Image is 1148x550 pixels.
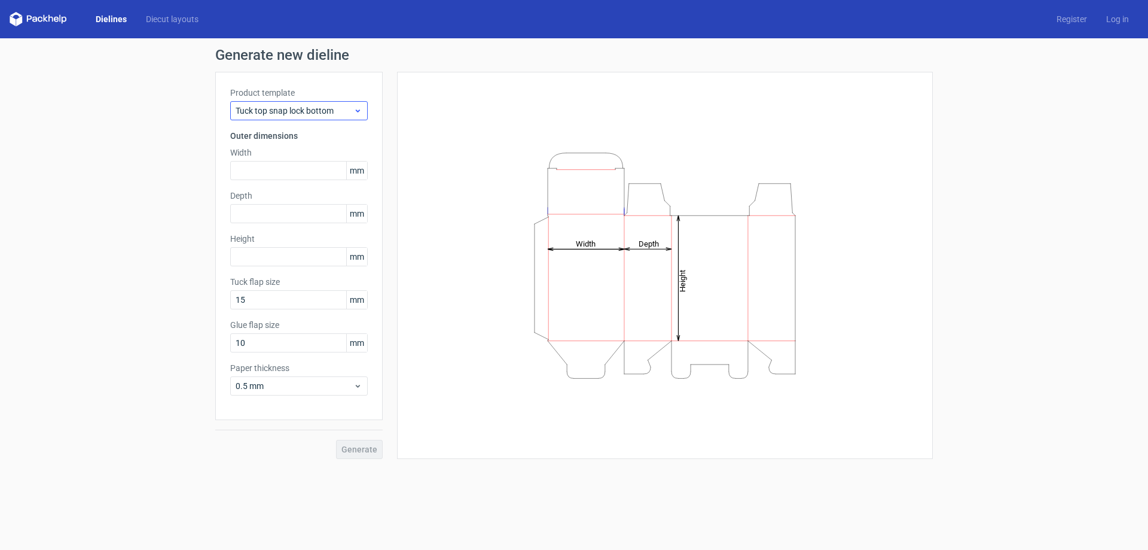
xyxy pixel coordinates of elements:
tspan: Height [678,269,687,291]
span: mm [346,248,367,266]
a: Log in [1097,13,1138,25]
tspan: Depth [639,239,659,248]
span: mm [346,334,367,352]
a: Diecut layouts [136,13,208,25]
span: 0.5 mm [236,380,353,392]
a: Register [1047,13,1097,25]
label: Depth [230,190,368,202]
label: Height [230,233,368,245]
label: Paper thickness [230,362,368,374]
label: Glue flap size [230,319,368,331]
a: Dielines [86,13,136,25]
h3: Outer dimensions [230,130,368,142]
span: Tuck top snap lock bottom [236,105,353,117]
label: Width [230,147,368,159]
span: mm [346,162,367,180]
span: mm [346,291,367,309]
h1: Generate new dieline [215,48,933,62]
tspan: Width [576,239,596,248]
label: Tuck flap size [230,276,368,288]
label: Product template [230,87,368,99]
span: mm [346,205,367,223]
